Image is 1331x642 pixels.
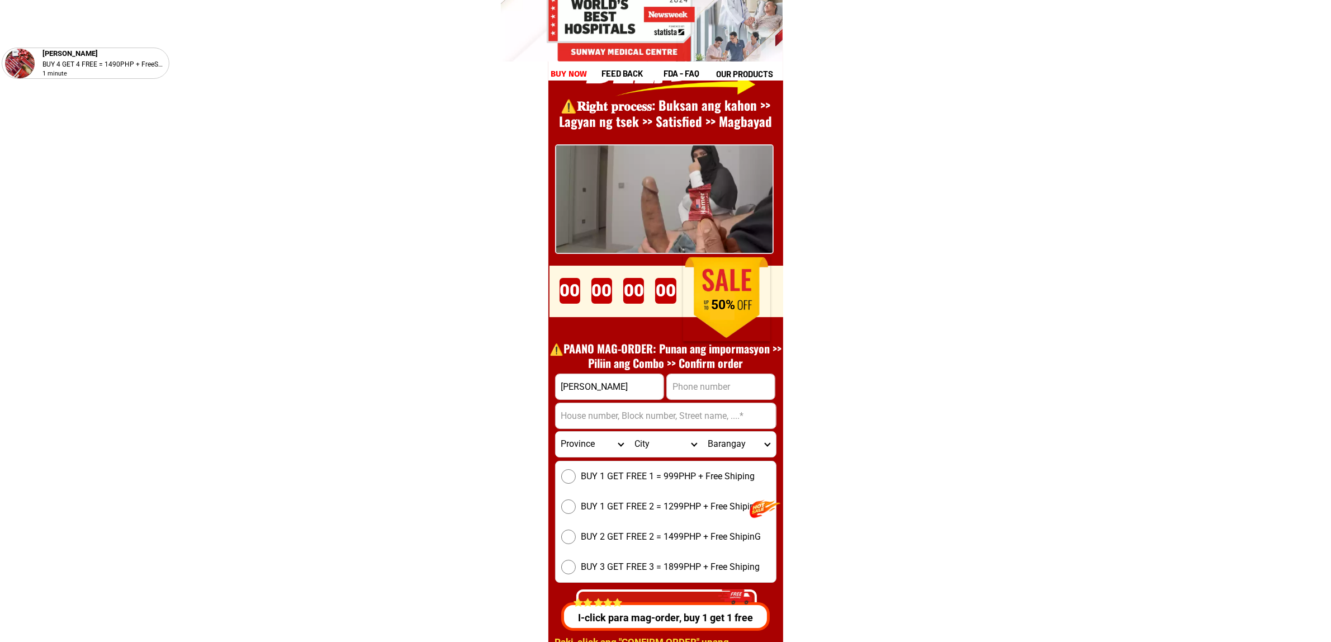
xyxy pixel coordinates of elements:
input: BUY 1 GET FREE 1 = 999PHP + Free Shiping [561,469,576,484]
h1: feed back [601,67,662,80]
h1: 50% [695,298,751,313]
h1: ⚠️️PAANO MAG-ORDER: Punan ang impormasyon >> Piliin ang Combo >> Confirm order [544,341,788,370]
input: Input full_name [556,374,664,399]
select: Select commune [702,432,775,457]
input: Input phone_number [667,374,775,399]
h1: ORDER DITO [589,259,765,308]
select: Select province [556,432,629,457]
span: BUY 1 GET FREE 1 = 999PHP + Free Shiping [581,470,755,483]
h1: fda - FAQ [664,67,726,80]
span: BUY 1 GET FREE 2 = 1299PHP + Free Shiping [581,500,760,513]
input: BUY 1 GET FREE 2 = 1299PHP + Free Shiping [561,499,576,514]
h1: ⚠️️𝐑𝐢𝐠𝐡𝐭 𝐩𝐫𝐨𝐜𝐞𝐬𝐬: Buksan ang kahon >> Lagyan ng tsek >> Satisfied >> Magbayad [544,97,788,131]
select: Select district [629,432,702,457]
h1: buy now [551,68,588,81]
span: BUY 3 GET FREE 3 = 1899PHP + Free Shiping [581,560,760,574]
span: BUY 2 GET FREE 2 = 1499PHP + Free ShipinG [581,530,761,544]
input: BUY 2 GET FREE 2 = 1499PHP + Free ShipinG [561,530,576,544]
p: I-click para mag-order, buy 1 get 1 free [557,610,771,625]
input: Input address [556,403,776,428]
h1: our products [716,68,781,81]
input: BUY 3 GET FREE 3 = 1899PHP + Free Shiping [561,560,576,574]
